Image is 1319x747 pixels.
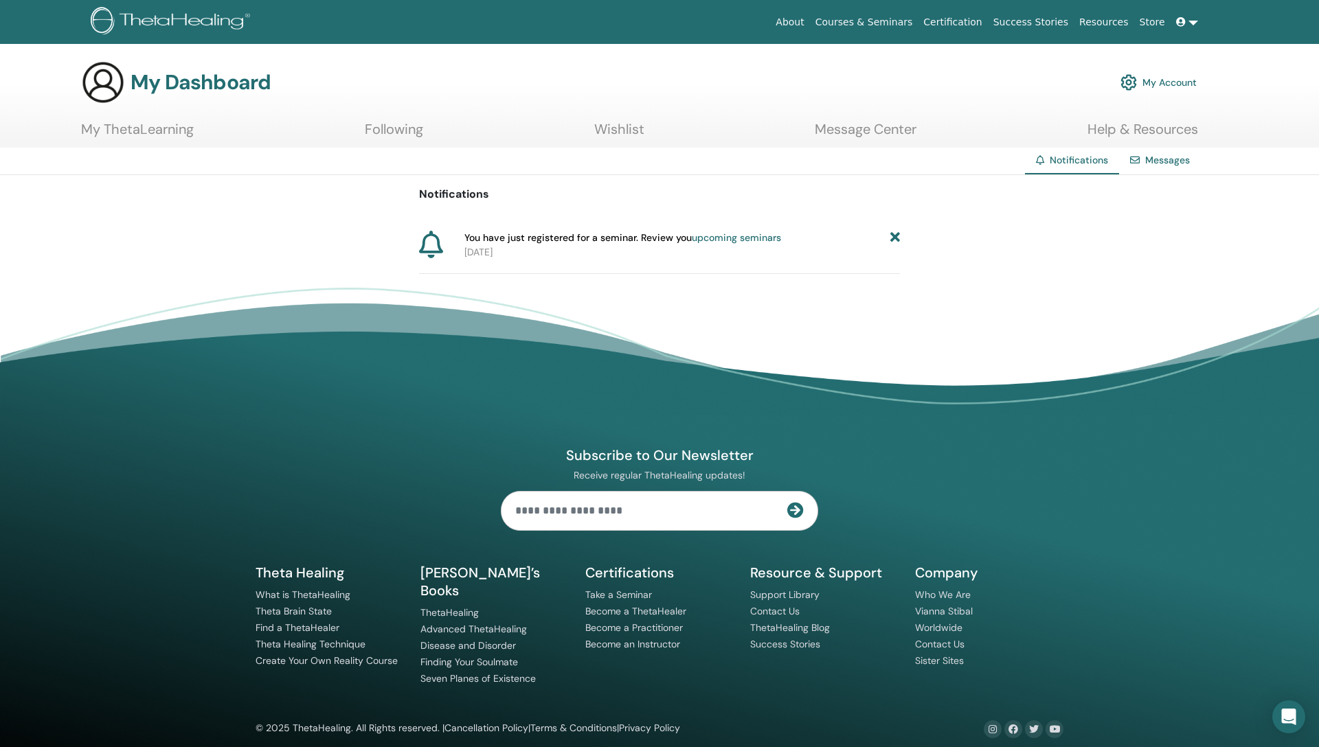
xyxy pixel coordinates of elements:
p: Receive regular ThetaHealing updates! [501,469,818,481]
a: Who We Are [915,588,971,601]
a: Message Center [815,121,916,148]
a: Messages [1145,154,1190,166]
a: Contact Us [750,605,800,617]
h3: My Dashboard [131,70,271,95]
img: cog.svg [1120,71,1137,94]
a: Seven Planes of Existence [420,672,536,685]
a: Store [1134,10,1171,35]
a: Cancellation Policy [444,722,528,734]
a: Terms & Conditions [530,722,617,734]
a: Resources [1074,10,1134,35]
a: Disease and Disorder [420,639,516,652]
a: Find a ThetaHealer [256,621,339,634]
a: Take a Seminar [585,588,652,601]
a: Success Stories [750,638,820,650]
a: Contact Us [915,638,965,650]
a: Become an Instructor [585,638,680,650]
div: Open Intercom Messenger [1272,700,1305,733]
img: generic-user-icon.jpg [81,60,125,104]
a: Privacy Policy [619,722,680,734]
a: Finding Your Soulmate [420,656,518,668]
h5: [PERSON_NAME]’s Books [420,564,569,599]
a: ThetaHealing [420,606,479,619]
a: Worldwide [915,621,962,634]
a: About [770,10,809,35]
a: Create Your Own Reality Course [256,654,398,667]
p: [DATE] [464,245,900,260]
a: Support Library [750,588,820,601]
a: Wishlist [594,121,644,148]
a: Become a Practitioner [585,621,683,634]
h4: Subscribe to Our Newsletter [501,446,818,464]
a: upcoming seminars [692,231,781,244]
p: Notifications [419,186,900,203]
a: Vianna Stibal [915,605,973,617]
div: © 2025 ThetaHealing. All Rights reserved. | | | [256,720,680,737]
a: Theta Healing Technique [256,638,365,650]
a: Success Stories [988,10,1074,35]
a: Following [365,121,423,148]
h5: Certifications [585,564,734,582]
a: Theta Brain State [256,605,332,617]
a: Become a ThetaHealer [585,605,686,617]
a: Courses & Seminars [810,10,918,35]
a: Certification [918,10,987,35]
span: Notifications [1050,154,1108,166]
a: Sister Sites [915,654,964,667]
h5: Theta Healing [256,564,404,582]
h5: Company [915,564,1063,582]
a: What is ThetaHealing [256,588,350,601]
img: logo.png [91,7,255,38]
a: Advanced ThetaHealing [420,623,527,635]
a: My ThetaLearning [81,121,194,148]
a: ThetaHealing Blog [750,621,830,634]
span: You have just registered for a seminar. Review you [464,231,781,245]
a: My Account [1120,67,1197,97]
h5: Resource & Support [750,564,899,582]
a: Help & Resources [1087,121,1198,148]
